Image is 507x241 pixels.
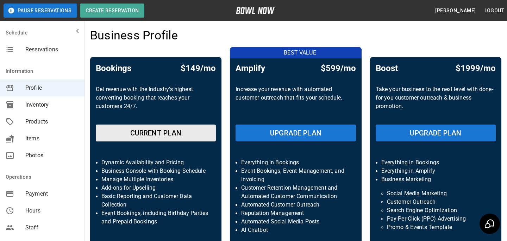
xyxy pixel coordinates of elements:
[25,101,79,109] span: Inventory
[321,63,356,74] h5: $599/mo
[25,134,79,143] span: Items
[241,217,350,226] p: Automated Social Media Posts
[482,4,507,17] button: Logout
[236,7,275,14] img: logo
[241,184,350,201] p: Customer Retention Management and Automated Customer Communication
[376,63,398,74] h5: Boost
[181,63,216,74] h5: $149/mo
[270,127,321,139] h6: UPGRADE PLAN
[96,63,131,74] h5: Bookings
[376,85,496,119] p: Take your business to the next level with done-for-you customer outreach & business promotion.
[410,127,461,139] h6: UPGRADE PLAN
[101,192,210,209] p: Basic Reporting and Customer Data Collection
[432,4,478,17] button: [PERSON_NAME]
[456,63,496,74] h5: $1999/mo
[101,167,210,175] p: Business Console with Booking Schedule
[241,158,350,167] p: Everything in Bookings
[236,125,356,141] button: UPGRADE PLAN
[25,151,79,160] span: Photos
[90,28,178,43] h4: Business Profile
[25,45,79,54] span: Reservations
[387,215,484,223] p: Pay-Per-Click (PPC) Advertising
[4,4,77,18] button: Pause Reservations
[241,209,350,217] p: Reputation Management
[241,201,350,209] p: Automated Customer Outreach
[25,84,79,92] span: Profile
[101,184,210,192] p: Add-ons for Upselling
[80,4,144,18] button: Create Reservation
[25,223,79,232] span: Staff
[236,85,356,119] p: Increase your revenue with automated customer outreach that fits your schedule.
[101,175,210,184] p: Manage Multiple Inventories
[381,158,490,167] p: Everything in Bookings
[241,167,350,184] p: Event Bookings, Event Management, and Invoicing
[387,189,484,198] p: Social Media Marketing
[25,207,79,215] span: Hours
[96,85,216,119] p: Get revenue with the Industry’s highest converting booking that reaches your customers 24/7.
[387,198,484,206] p: Customer Outreach
[387,206,484,215] p: Search Engine Optimization
[25,190,79,198] span: Payment
[381,175,490,184] p: Business Marketing
[241,226,350,234] p: AI Chatbot
[376,125,496,141] button: UPGRADE PLAN
[101,158,210,167] p: Dynamic Availability and Pricing
[101,209,210,226] p: Event Bookings, including Birthday Parties and Prepaid Bookings
[234,49,365,57] p: BEST VALUE
[25,118,79,126] span: Products
[387,223,484,232] p: Promo & Events Template
[236,63,265,74] h5: Amplify
[381,167,490,175] p: Everything in Amplify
